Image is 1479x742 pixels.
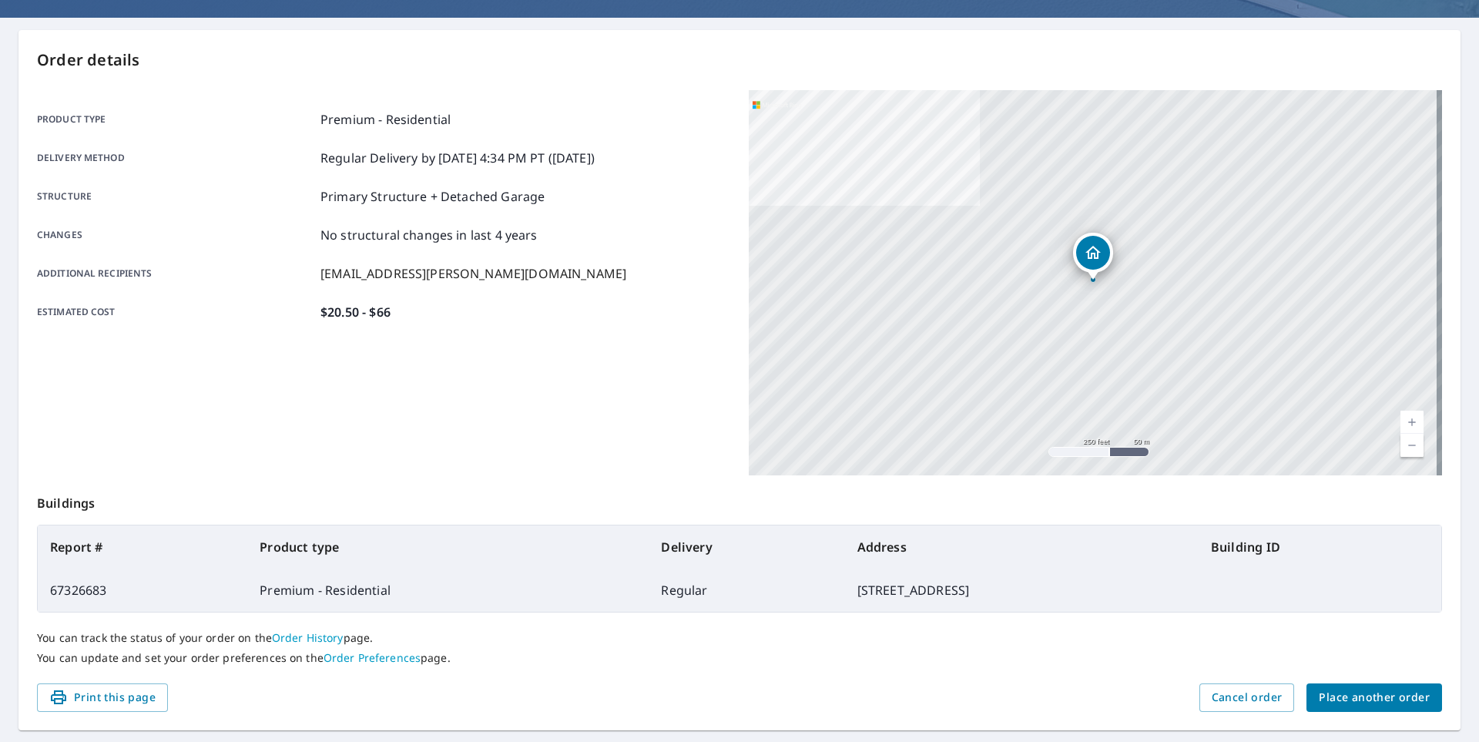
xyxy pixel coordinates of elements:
span: Place another order [1319,688,1430,707]
button: Print this page [37,683,168,712]
p: Estimated cost [37,303,314,321]
p: Premium - Residential [320,110,451,129]
a: Order History [272,630,344,645]
td: 67326683 [38,569,247,612]
p: Additional recipients [37,264,314,283]
p: You can track the status of your order on the page. [37,631,1442,645]
p: Structure [37,187,314,206]
p: Order details [37,49,1442,72]
td: Regular [649,569,844,612]
th: Delivery [649,525,844,569]
p: You can update and set your order preferences on the page. [37,651,1442,665]
td: Premium - Residential [247,569,649,612]
p: $20.50 - $66 [320,303,391,321]
td: [STREET_ADDRESS] [845,569,1199,612]
p: No structural changes in last 4 years [320,226,538,244]
th: Building ID [1199,525,1441,569]
th: Address [845,525,1199,569]
th: Report # [38,525,247,569]
p: Buildings [37,475,1442,525]
p: Primary Structure + Detached Garage [320,187,545,206]
a: Current Level 17, Zoom Out [1400,434,1424,457]
button: Cancel order [1199,683,1295,712]
p: Changes [37,226,314,244]
p: Product type [37,110,314,129]
span: Cancel order [1212,688,1283,707]
a: Order Preferences [324,650,421,665]
p: [EMAIL_ADDRESS][PERSON_NAME][DOMAIN_NAME] [320,264,626,283]
p: Delivery method [37,149,314,167]
th: Product type [247,525,649,569]
div: Dropped pin, building 1, Residential property, 8221 Keats Ave Yucca Valley, CA 92284 [1073,233,1113,280]
a: Current Level 17, Zoom In [1400,411,1424,434]
button: Place another order [1306,683,1442,712]
p: Regular Delivery by [DATE] 4:34 PM PT ([DATE]) [320,149,595,167]
span: Print this page [49,688,156,707]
